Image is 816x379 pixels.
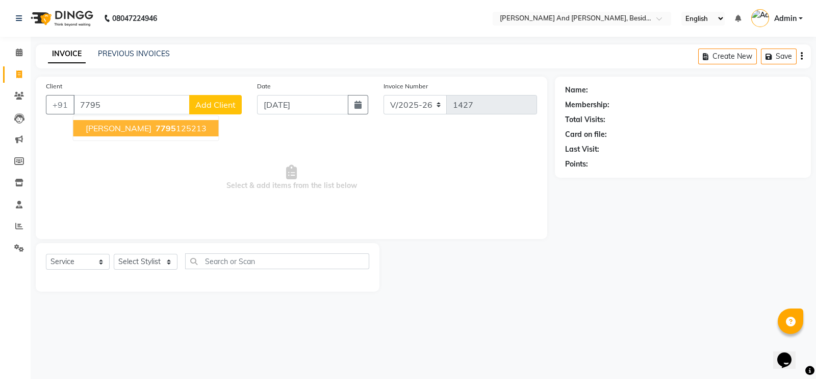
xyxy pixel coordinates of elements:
[195,100,236,110] span: Add Client
[46,127,537,229] span: Select & add items from the list below
[73,95,190,114] input: Search by Name/Mobile/Email/Code
[48,45,86,63] a: INVOICE
[761,49,797,64] button: Save
[156,123,176,133] span: 7795
[112,4,157,33] b: 08047224946
[565,100,609,110] div: Membership:
[46,95,74,114] button: +91
[257,82,271,91] label: Date
[565,129,607,140] div: Card on file:
[773,338,806,369] iframe: chat widget
[774,13,797,24] span: Admin
[565,159,588,170] div: Points:
[98,49,170,58] a: PREVIOUS INVOICES
[154,123,207,133] ngb-highlight: 125213
[189,95,242,114] button: Add Client
[26,4,96,33] img: logo
[751,9,769,27] img: Admin
[384,82,428,91] label: Invoice Number
[565,144,599,155] div: Last Visit:
[698,49,757,64] button: Create New
[565,114,605,125] div: Total Visits:
[86,123,151,133] span: [PERSON_NAME]
[46,82,62,91] label: Client
[565,85,588,96] div: Name:
[185,253,369,269] input: Search or Scan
